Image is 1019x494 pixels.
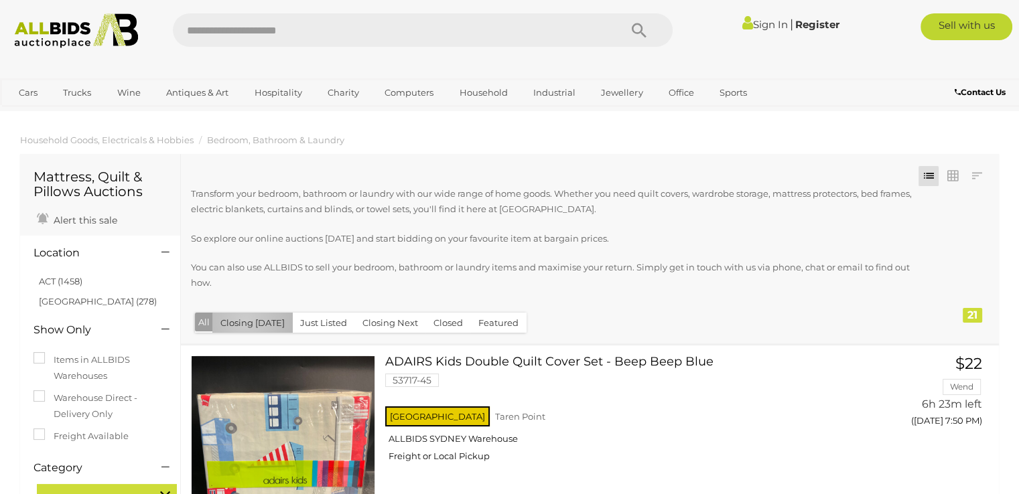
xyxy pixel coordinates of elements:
a: ACT (1458) [39,276,82,286]
a: Antiques & Art [157,82,237,104]
a: Jewellery [592,82,651,104]
a: Bedroom, Bathroom & Laundry [207,135,344,145]
a: ADAIRS Kids Double Quilt Cover Set - Beep Beep Blue 53717-45 [GEOGRAPHIC_DATA] Taren Point ALLBID... [395,355,852,473]
a: Office [660,82,703,104]
button: Search [606,13,673,47]
a: Register [795,18,839,31]
a: [GEOGRAPHIC_DATA] (278) [39,296,157,307]
a: [GEOGRAPHIC_DATA] [10,104,123,126]
a: Contact Us [955,85,1009,100]
h1: Mattress, Quilt & Pillows Auctions [33,169,167,199]
button: Closing Next [354,313,426,333]
h4: Category [33,462,141,474]
div: 21 [963,308,982,323]
a: Sell with us [921,13,1012,40]
button: Closing [DATE] [212,313,293,333]
a: Wine [109,82,149,104]
h4: Location [33,247,141,259]
a: $22 Wend 6h 23m left ([DATE] 7:50 PM) [873,355,986,434]
span: | [789,17,793,31]
button: Just Listed [292,313,355,333]
label: Items in ALLBIDS Warehouses [33,352,167,384]
a: Alert this sale [33,209,121,229]
button: Featured [470,313,527,333]
a: Cars [10,82,46,104]
a: Household Goods, Electricals & Hobbies [20,135,194,145]
button: All [195,313,213,332]
label: Freight Available [33,428,129,444]
h4: Show Only [33,324,141,336]
a: Hospitality [246,82,311,104]
label: Warehouse Direct - Delivery Only [33,390,167,422]
a: Computers [376,82,442,104]
p: So explore our online auctions [DATE] and start bidding on your favourite item at bargain prices. [191,231,912,246]
span: $22 [955,354,982,373]
p: Transform your bedroom, bathroom or laundry with our wide range of home goods. Whether you need q... [191,186,912,218]
a: Sign In [742,18,787,31]
p: You can also use ALLBIDS to sell your bedroom, bathroom or laundry items and maximise your return... [191,260,912,291]
a: Sports [711,82,756,104]
a: Industrial [525,82,584,104]
a: Charity [319,82,368,104]
span: Alert this sale [50,214,117,226]
a: Household [451,82,517,104]
a: Trucks [54,82,100,104]
button: Closed [425,313,471,333]
b: Contact Us [955,87,1006,97]
img: Allbids.com.au [7,13,145,48]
